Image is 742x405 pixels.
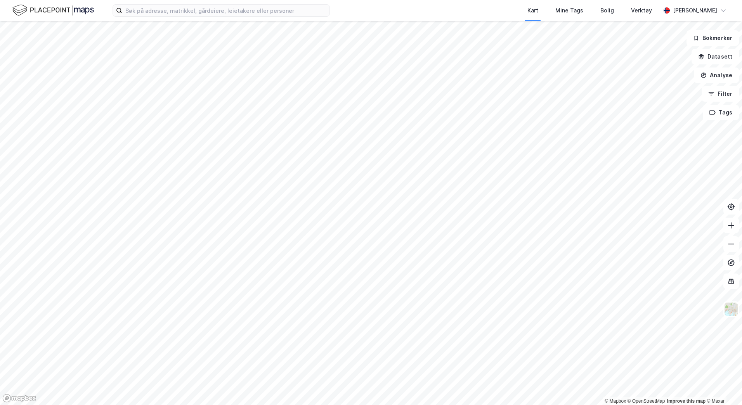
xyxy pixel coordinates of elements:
[692,49,739,64] button: Datasett
[555,6,583,15] div: Mine Tags
[703,368,742,405] iframe: Chat Widget
[2,394,36,403] a: Mapbox homepage
[687,30,739,46] button: Bokmerker
[703,105,739,120] button: Tags
[122,5,329,16] input: Søk på adresse, matrikkel, gårdeiere, leietakere eller personer
[702,86,739,102] button: Filter
[631,6,652,15] div: Verktøy
[673,6,717,15] div: [PERSON_NAME]
[527,6,538,15] div: Kart
[628,398,665,404] a: OpenStreetMap
[667,398,706,404] a: Improve this map
[600,6,614,15] div: Bolig
[703,368,742,405] div: Kontrollprogram for chat
[605,398,626,404] a: Mapbox
[694,67,739,83] button: Analyse
[724,302,739,317] img: Z
[12,3,94,17] img: logo.f888ab2527a4732fd821a326f86c7f29.svg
